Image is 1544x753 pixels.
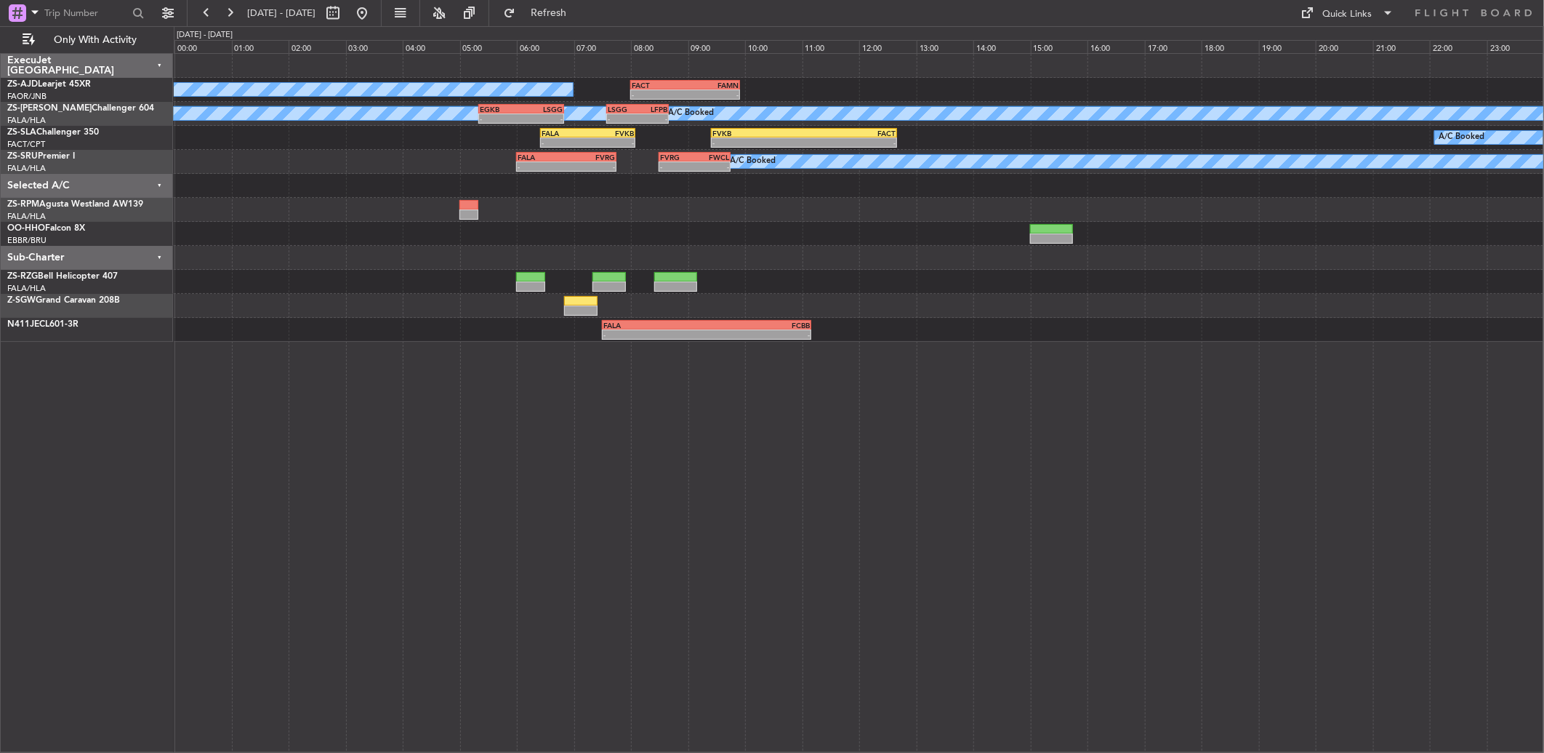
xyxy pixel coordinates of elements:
div: 13:00 [917,40,974,53]
span: Refresh [518,8,579,18]
div: 21:00 [1373,40,1431,53]
div: LSGG [608,105,638,113]
div: A/C Booked [1439,127,1484,148]
a: EBBR/BRU [7,235,47,246]
div: - [804,138,896,147]
div: [DATE] - [DATE] [177,29,233,41]
div: 20:00 [1316,40,1373,53]
div: 12:00 [859,40,917,53]
a: FAOR/JNB [7,91,47,102]
div: 16:00 [1087,40,1145,53]
a: OO-HHOFalcon 8X [7,224,85,233]
div: - [588,138,635,147]
div: FVRG [660,153,694,162]
a: ZS-RPMAgusta Westland AW139 [7,200,143,209]
a: FACT/CPT [7,139,45,150]
span: ZS-[PERSON_NAME] [7,104,92,113]
div: LFPB [638,105,667,113]
span: [DATE] - [DATE] [247,7,315,20]
a: FALA/HLA [7,163,46,174]
span: Z-SGW [7,296,36,305]
span: ZS-RZG [7,272,38,281]
div: FACT [804,129,896,138]
div: A/C Booked [668,103,714,124]
div: - [518,162,566,171]
div: FCBB [707,321,810,330]
a: FALA/HLA [7,283,46,294]
div: Quick Links [1323,7,1372,22]
button: Only With Activity [16,28,158,52]
a: ZS-RZGBell Helicopter 407 [7,272,118,281]
a: ZS-SRUPremier I [7,152,75,161]
div: FVKB [588,129,635,138]
span: N411JE [7,320,39,329]
span: ZS-SLA [7,128,36,137]
a: N411JECL601-3R [7,320,79,329]
button: Quick Links [1294,1,1402,25]
a: FALA/HLA [7,211,46,222]
div: EGKB [480,105,521,113]
a: ZS-[PERSON_NAME]Challenger 604 [7,104,154,113]
span: ZS-RPM [7,200,39,209]
div: 14:00 [973,40,1031,53]
div: - [707,330,810,339]
div: - [712,138,804,147]
div: - [603,330,707,339]
div: 05:00 [460,40,518,53]
div: 10:00 [745,40,803,53]
div: 02:00 [289,40,346,53]
div: 07:00 [574,40,632,53]
div: - [521,114,563,123]
div: - [566,162,615,171]
div: - [638,114,667,123]
input: Trip Number [44,2,128,24]
div: 17:00 [1145,40,1202,53]
div: 01:00 [232,40,289,53]
a: ZS-SLAChallenger 350 [7,128,99,137]
div: - [480,114,521,123]
a: ZS-AJDLearjet 45XR [7,80,91,89]
span: OO-HHO [7,224,45,233]
div: 19:00 [1259,40,1316,53]
div: 11:00 [803,40,860,53]
div: - [695,162,729,171]
div: 03:00 [346,40,403,53]
div: 08:00 [631,40,688,53]
div: FVKB [712,129,804,138]
div: FALA [603,321,707,330]
a: FALA/HLA [7,115,46,126]
a: Z-SGWGrand Caravan 208B [7,296,120,305]
div: 18:00 [1202,40,1259,53]
div: - [685,90,739,99]
div: - [660,162,694,171]
span: ZS-AJD [7,80,38,89]
div: - [542,138,588,147]
div: - [632,90,685,99]
div: 00:00 [174,40,232,53]
div: 15:00 [1031,40,1088,53]
div: 04:00 [403,40,460,53]
div: FALA [518,153,566,162]
div: FAMN [685,81,739,89]
div: 06:00 [517,40,574,53]
button: Refresh [496,1,584,25]
span: ZS-SRU [7,152,38,161]
div: LSGG [521,105,563,113]
div: FALA [542,129,588,138]
div: FWCL [695,153,729,162]
div: - [608,114,638,123]
div: 22:00 [1430,40,1487,53]
div: 09:00 [688,40,746,53]
span: Only With Activity [38,35,153,45]
div: FACT [632,81,685,89]
div: FVRG [566,153,615,162]
div: A/C Booked [730,151,776,172]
